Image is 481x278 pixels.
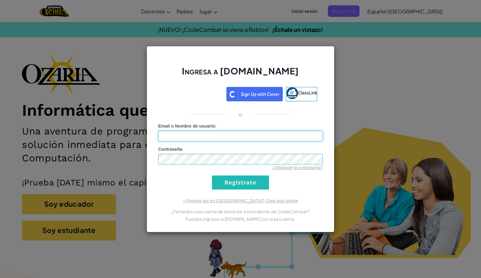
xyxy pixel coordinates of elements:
p: ¿Ya tienes una cuenta de docente o estudiante de CodeCombat? [158,208,323,215]
input: Regístrate [212,175,269,190]
img: clever_sso_button@2x.png [226,87,283,101]
a: ¿Primera vez en [GEOGRAPHIC_DATA]? Crea una cuenta [183,198,298,203]
p: Puedes ingresar a [DOMAIN_NAME] con esa cuenta. [158,215,323,223]
p: o [239,111,242,118]
label: : [158,123,216,129]
h2: Ingresa a [DOMAIN_NAME] [158,65,323,83]
a: ¿Olvidaste la contraseña? [272,165,323,170]
span: Contraseña [158,147,182,152]
span: ClassLink [298,90,317,95]
img: classlink-logo-small.png [286,87,298,99]
span: Email o Nombre de usuario [158,124,215,129]
iframe: Botón de Acceder con Google [161,86,226,100]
